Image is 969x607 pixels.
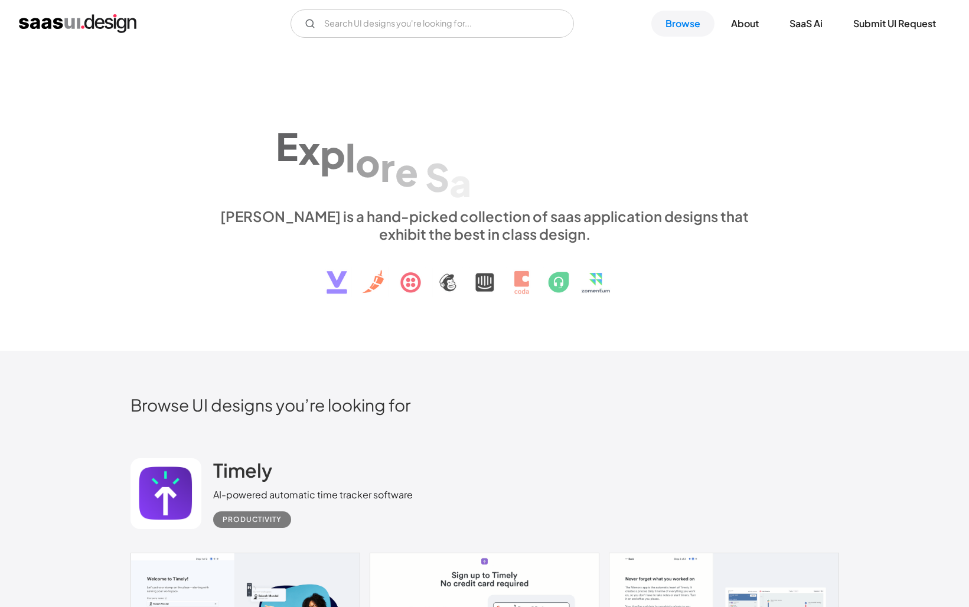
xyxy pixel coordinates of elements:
div: x [298,127,320,172]
div: o [355,139,380,185]
h2: Browse UI designs you’re looking for [130,394,839,415]
a: About [717,11,773,37]
div: AI-powered automatic time tracker software [213,488,413,502]
div: e [395,149,418,194]
h2: Timely [213,458,272,482]
input: Search UI designs you're looking for... [291,9,574,38]
a: Browse [651,11,714,37]
div: Productivity [223,513,282,527]
a: Submit UI Request [839,11,950,37]
img: text, icon, saas logo [306,243,664,304]
a: Timely [213,458,272,488]
div: S [425,154,449,200]
div: E [276,123,298,169]
h1: Explore SaaS UI design patterns & interactions. [213,105,756,196]
div: r [380,143,395,189]
div: a [449,159,471,205]
div: [PERSON_NAME] is a hand-picked collection of saas application designs that exhibit the best in cl... [213,207,756,243]
div: p [320,130,345,176]
a: home [19,14,136,33]
form: Email Form [291,9,574,38]
div: l [345,135,355,180]
a: SaaS Ai [775,11,837,37]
